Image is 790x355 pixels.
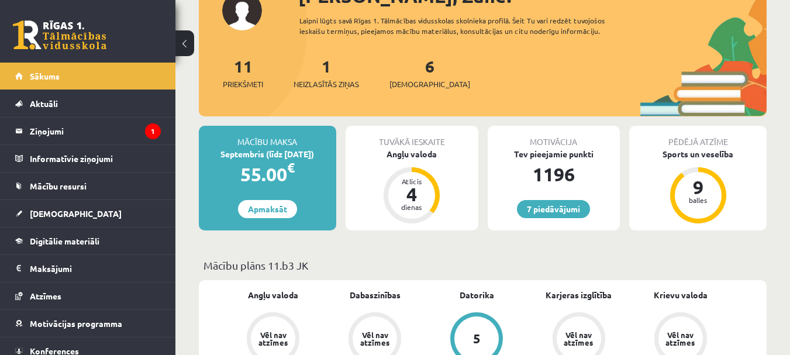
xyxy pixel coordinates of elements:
div: 9 [681,178,716,197]
span: Digitālie materiāli [30,236,99,246]
a: Angļu valoda [248,289,298,301]
a: Mācību resursi [15,173,161,199]
div: Vēl nav atzīmes [563,331,595,346]
legend: Maksājumi [30,255,161,282]
span: [DEMOGRAPHIC_DATA] [389,78,470,90]
a: Krievu valoda [654,289,708,301]
p: Mācību plāns 11.b3 JK [203,257,762,273]
div: dienas [394,204,429,211]
div: Vēl nav atzīmes [257,331,289,346]
div: Laipni lūgts savā Rīgas 1. Tālmācības vidusskolas skolnieka profilā. Šeit Tu vari redzēt tuvojošo... [299,15,640,36]
span: Neizlasītās ziņas [294,78,359,90]
span: Aktuāli [30,98,58,109]
div: Vēl nav atzīmes [664,331,697,346]
span: € [287,159,295,176]
div: Pēdējā atzīme [629,126,767,148]
div: Tev pieejamie punkti [488,148,620,160]
i: 1 [145,123,161,139]
a: Motivācijas programma [15,310,161,337]
a: Apmaksāt [238,200,297,218]
a: Informatīvie ziņojumi [15,145,161,172]
div: 55.00 [199,160,336,188]
a: [DEMOGRAPHIC_DATA] [15,200,161,227]
a: 11Priekšmeti [223,56,263,90]
a: 6[DEMOGRAPHIC_DATA] [389,56,470,90]
div: balles [681,197,716,204]
a: 7 piedāvājumi [517,200,590,218]
span: Mācību resursi [30,181,87,191]
div: Septembris (līdz [DATE]) [199,148,336,160]
a: Aktuāli [15,90,161,117]
div: Motivācija [488,126,620,148]
a: Rīgas 1. Tālmācības vidusskola [13,20,106,50]
div: Sports un veselība [629,148,767,160]
div: 4 [394,185,429,204]
span: Atzīmes [30,291,61,301]
span: Motivācijas programma [30,318,122,329]
span: [DEMOGRAPHIC_DATA] [30,208,122,219]
span: Sākums [30,71,60,81]
div: Vēl nav atzīmes [358,331,391,346]
a: Karjeras izglītība [546,289,612,301]
div: 5 [473,332,481,345]
div: Mācību maksa [199,126,336,148]
a: Angļu valoda Atlicis 4 dienas [346,148,478,225]
div: 1196 [488,160,620,188]
span: Priekšmeti [223,78,263,90]
a: Ziņojumi1 [15,118,161,144]
a: Sports un veselība 9 balles [629,148,767,225]
div: Atlicis [394,178,429,185]
a: 1Neizlasītās ziņas [294,56,359,90]
div: Angļu valoda [346,148,478,160]
a: Maksājumi [15,255,161,282]
a: Atzīmes [15,282,161,309]
a: Digitālie materiāli [15,228,161,254]
a: Dabaszinības [350,289,401,301]
div: Tuvākā ieskaite [346,126,478,148]
legend: Ziņojumi [30,118,161,144]
a: Sākums [15,63,161,89]
a: Datorika [460,289,494,301]
legend: Informatīvie ziņojumi [30,145,161,172]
